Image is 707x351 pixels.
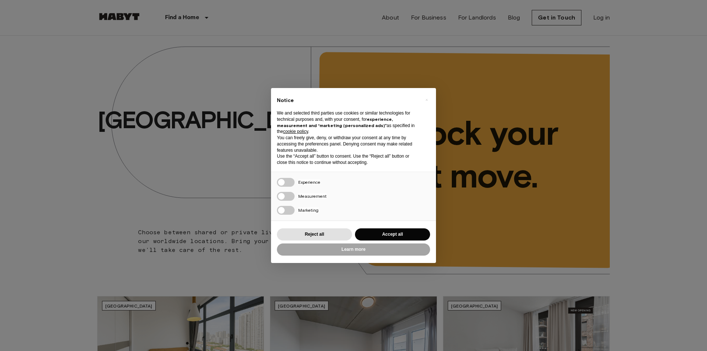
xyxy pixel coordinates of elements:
button: Accept all [355,228,430,241]
p: You can freely give, deny, or withdraw your consent at any time by accessing the preferences pane... [277,135,418,153]
p: We and selected third parties use cookies or similar technologies for technical purposes and, wit... [277,110,418,135]
button: Reject all [277,228,352,241]
button: Close this notice [421,94,432,106]
button: Learn more [277,243,430,256]
span: Marketing [298,207,319,213]
span: Experience [298,179,320,185]
span: Measurement [298,193,327,199]
h2: Notice [277,97,418,104]
span: × [425,95,428,104]
a: cookie policy [283,129,308,134]
strong: experience, measurement and “marketing (personalized ads)” [277,116,393,128]
p: Use the “Accept all” button to consent. Use the “Reject all” button or close this notice to conti... [277,153,418,166]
